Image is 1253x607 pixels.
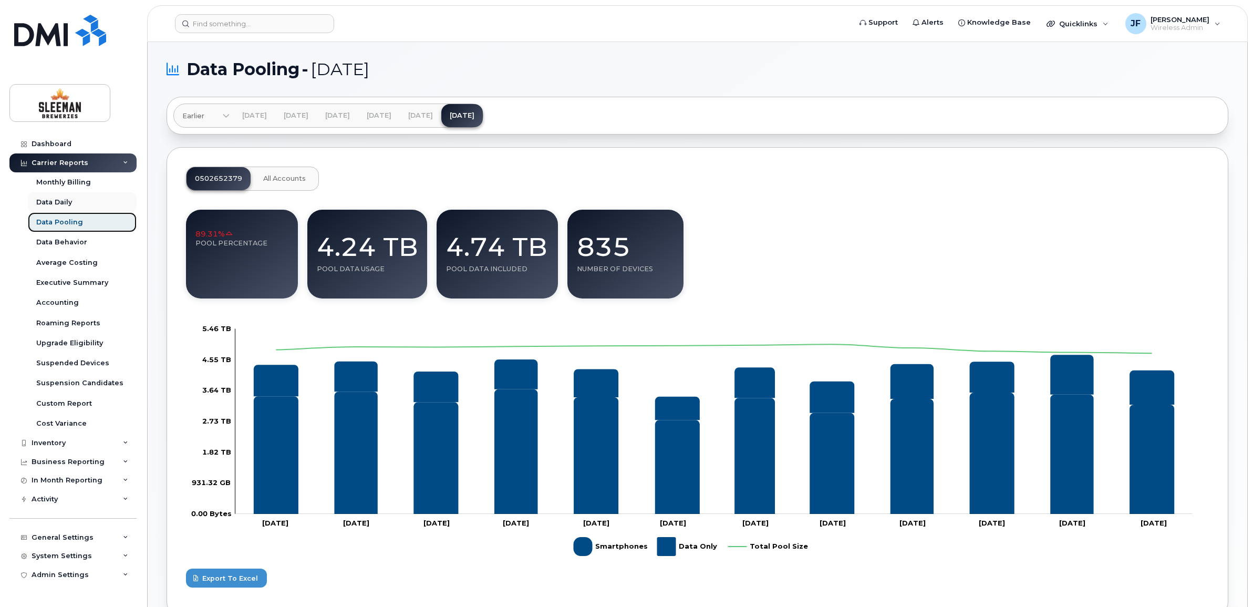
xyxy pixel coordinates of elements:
[195,239,288,248] div: Pool Percentage
[657,533,718,560] g: Data Only
[263,519,289,527] tspan: [DATE]
[358,104,400,127] a: [DATE]
[574,533,808,560] g: Legend
[202,573,258,583] span: Export to Excel
[195,229,233,239] span: 89.31%
[275,104,317,127] a: [DATE]
[446,265,548,273] div: Pool data included
[310,61,369,77] span: [DATE]
[202,417,231,425] g: 0.00 Bytes
[263,174,306,183] span: All Accounts
[174,104,230,127] a: Earlier
[1059,519,1085,527] tspan: [DATE]
[186,569,267,588] button: Export to Excel
[202,324,231,333] g: 0.00 Bytes
[202,324,231,333] tspan: 5.46 TB
[660,519,687,527] tspan: [DATE]
[317,104,358,127] a: [DATE]
[979,519,1006,527] tspan: [DATE]
[191,509,232,518] tspan: 0.00 Bytes
[254,389,1174,514] g: Smartphones
[302,61,308,77] span: -
[742,519,769,527] tspan: [DATE]
[202,448,231,456] g: 0.00 Bytes
[187,61,299,77] span: Data Pooling
[899,519,926,527] tspan: [DATE]
[192,478,231,487] tspan: 931.32 GB
[577,219,674,265] div: 835
[202,386,231,394] tspan: 3.64 TB
[192,478,231,487] g: 0.00 Bytes
[202,386,231,394] g: 0.00 Bytes
[202,448,231,456] tspan: 1.82 TB
[574,533,648,560] g: Smartphones
[728,533,808,560] g: Total Pool Size
[317,219,418,265] div: 4.24 TB
[1141,519,1167,527] tspan: [DATE]
[182,111,204,121] span: Earlier
[202,417,231,425] tspan: 2.73 TB
[202,355,231,364] tspan: 4.55 TB
[503,519,530,527] tspan: [DATE]
[583,519,609,527] tspan: [DATE]
[317,265,418,273] div: Pool data usage
[344,519,370,527] tspan: [DATE]
[820,519,846,527] tspan: [DATE]
[446,219,548,265] div: 4.74 TB
[441,104,483,127] a: [DATE]
[423,519,450,527] tspan: [DATE]
[202,355,231,364] g: 0.00 Bytes
[234,104,275,127] a: [DATE]
[254,355,1174,420] g: Data Only
[400,104,441,127] a: [DATE]
[577,265,674,273] div: Number of devices
[191,324,1193,560] g: Chart
[186,569,1209,588] a: Export to Excel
